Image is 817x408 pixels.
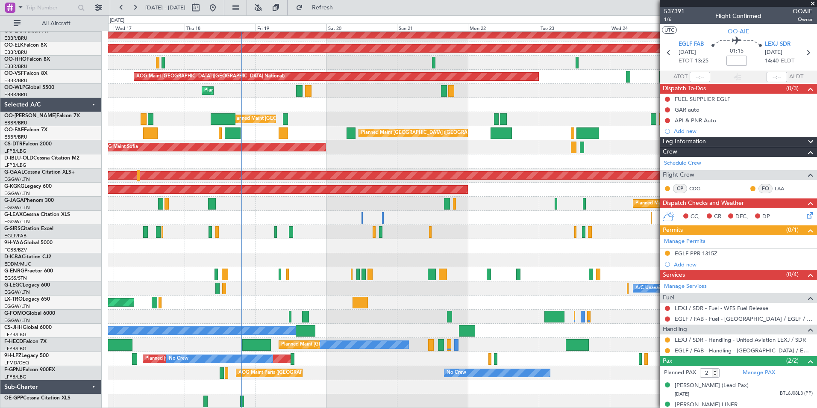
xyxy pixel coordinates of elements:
span: (0/1) [786,225,799,234]
span: 537391 [664,7,685,16]
a: CS-JHHGlobal 6000 [4,325,52,330]
a: EBBR/BRU [4,63,27,70]
a: G-LEAXCessna Citation XLS [4,212,70,217]
div: Wed 17 [114,24,185,31]
a: EGLF / FAB - Handling - [GEOGRAPHIC_DATA] / EGLF / FAB [675,347,813,354]
span: [DATE] [765,48,782,57]
a: 9H-LPZLegacy 500 [4,353,49,358]
span: EGLF FAB [679,40,704,49]
span: Handling [663,325,687,334]
a: EGGW/LTN [4,303,30,310]
span: G-GAAL [4,170,24,175]
span: G-ENRG [4,269,24,274]
a: OO-[PERSON_NAME]Falcon 7X [4,113,80,118]
a: CDG [689,185,708,192]
a: EBBR/BRU [4,120,27,126]
a: EGGW/LTN [4,176,30,183]
span: 9H-YAA [4,240,24,245]
a: EBBR/BRU [4,49,27,56]
button: All Aircraft [9,17,93,30]
div: Tue 23 [539,24,610,31]
span: OO-HHO [4,57,26,62]
div: CP [673,184,687,193]
span: LX-TRO [4,297,23,302]
span: OO-VSF [4,71,24,76]
a: LEXJ / SDR - Handling - United Aviation LEXJ / SDR [675,336,806,343]
a: D-ICBACitation CJ2 [4,254,51,260]
span: D-ICBA [4,254,22,260]
span: (0/3) [786,84,799,93]
a: EBBR/BRU [4,77,27,84]
a: OO-HHOFalcon 8X [4,57,50,62]
a: EGLF / FAB - Fuel - [GEOGRAPHIC_DATA] / EGLF / FAB [675,315,813,322]
a: EGLF/FAB [4,233,26,239]
a: LFPB/LBG [4,331,26,338]
a: LX-TROLegacy 650 [4,297,50,302]
a: EBBR/BRU [4,134,27,140]
div: AOG Maint Paris ([GEOGRAPHIC_DATA]) [238,367,328,379]
div: Add new [674,127,813,135]
div: Planned Maint [GEOGRAPHIC_DATA] ([GEOGRAPHIC_DATA]) [281,338,416,351]
div: Planned Maint [GEOGRAPHIC_DATA] ([GEOGRAPHIC_DATA]) [635,197,770,210]
a: G-KGKGLegacy 600 [4,184,52,189]
a: EGGW/LTN [4,289,30,296]
span: BTL6J08L3 (PP) [780,390,813,397]
a: EGGW/LTN [4,190,30,197]
span: Services [663,270,685,280]
span: [DATE] [679,48,696,57]
span: [DATE] [675,391,689,397]
div: GAR auto [675,106,699,113]
input: --:-- [690,72,710,82]
a: CS-DTRFalcon 2000 [4,142,52,147]
div: [DATE] [110,17,124,24]
span: ALDT [789,73,803,81]
span: G-LEGC [4,283,23,288]
div: Sun 21 [397,24,468,31]
a: OO-ELKFalcon 8X [4,43,47,48]
span: F-HECD [4,339,23,344]
div: A/C Unavailable [GEOGRAPHIC_DATA] ([GEOGRAPHIC_DATA]) [635,282,774,295]
div: AOG Maint Sofia [101,141,138,154]
span: LEXJ SDR [765,40,791,49]
span: (0/4) [786,270,799,279]
a: G-FOMOGlobal 6000 [4,311,55,316]
span: Pax [663,356,672,366]
div: Thu 18 [185,24,256,31]
span: OO-AIE [728,27,749,36]
input: Trip Number [26,1,75,14]
a: EGSS/STN [4,275,27,281]
span: Dispatch To-Dos [663,84,706,94]
span: OO-[PERSON_NAME] [4,113,56,118]
span: D-IBLU-OLD [4,156,33,161]
div: Sat 20 [326,24,397,31]
span: Permits [663,225,683,235]
span: 1/6 [664,16,685,23]
a: D-IBLU-OLDCessna Citation M2 [4,156,79,161]
span: ELDT [781,57,794,65]
a: OO-VSFFalcon 8X [4,71,47,76]
span: Fuel [663,293,674,303]
span: ETOT [679,57,693,65]
span: G-FOMO [4,311,26,316]
a: G-JAGAPhenom 300 [4,198,54,203]
div: No Crew [169,352,188,365]
div: No Crew [447,367,466,379]
span: G-KGKG [4,184,24,189]
a: OO-WLPGlobal 5500 [4,85,54,90]
div: Flight Confirmed [715,12,761,21]
a: 9H-YAAGlobal 5000 [4,240,53,245]
div: FO [758,184,773,193]
label: Planned PAX [664,369,696,377]
span: CR [714,213,721,221]
span: G-JAGA [4,198,24,203]
a: OO-FAEFalcon 7X [4,127,47,133]
div: Add new [674,261,813,268]
a: LFPB/LBG [4,162,26,169]
a: EBBR/BRU [4,35,27,41]
div: Planned Maint Liege [204,84,249,97]
span: Flight Crew [663,170,694,180]
span: Leg Information [663,137,706,147]
span: G-LEAX [4,212,23,217]
a: G-GAALCessna Citation XLS+ [4,170,75,175]
span: ATOT [673,73,688,81]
